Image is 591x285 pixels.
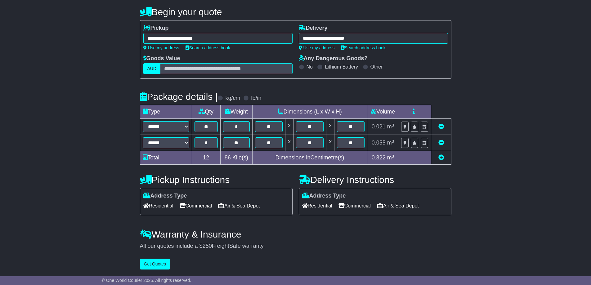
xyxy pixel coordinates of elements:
span: Air & Sea Depot [218,201,260,211]
h4: Delivery Instructions [299,175,451,185]
h4: Warranty & Insurance [140,229,451,239]
sup: 3 [392,139,394,144]
td: x [285,119,293,135]
span: 0.322 [372,154,386,161]
span: Residential [143,201,173,211]
a: Use my address [143,45,179,50]
td: Type [140,105,192,119]
td: Dimensions (L x W x H) [252,105,367,119]
span: 0.055 [372,140,386,146]
span: 86 [225,154,231,161]
td: Dimensions in Centimetre(s) [252,151,367,165]
span: Commercial [180,201,212,211]
h4: Begin your quote [140,7,451,17]
label: Pickup [143,25,169,32]
button: Get Quotes [140,259,170,269]
h4: Package details | [140,91,218,102]
a: Remove this item [438,140,444,146]
a: Use my address [299,45,335,50]
label: Any Dangerous Goods? [299,55,368,62]
span: Air & Sea Depot [377,201,419,211]
label: Other [370,64,383,70]
a: Search address book [186,45,230,50]
span: m [387,123,394,130]
label: Delivery [299,25,328,32]
td: Volume [367,105,398,119]
span: © One World Courier 2025. All rights reserved. [102,278,191,283]
label: AUD [143,63,161,74]
td: Weight [221,105,253,119]
span: 250 [203,243,212,249]
td: Total [140,151,192,165]
sup: 3 [392,123,394,127]
label: Address Type [143,193,187,199]
label: Lithium Battery [325,64,358,70]
a: Add new item [438,154,444,161]
div: All our quotes include a $ FreightSafe warranty. [140,243,451,250]
span: Commercial [338,201,371,211]
sup: 3 [392,154,394,158]
td: x [326,135,334,151]
td: Qty [192,105,221,119]
span: 0.021 [372,123,386,130]
label: Address Type [302,193,346,199]
label: No [307,64,313,70]
label: kg/cm [225,95,240,102]
a: Remove this item [438,123,444,130]
td: Kilo(s) [221,151,253,165]
a: Search address book [341,45,386,50]
td: x [285,135,293,151]
h4: Pickup Instructions [140,175,293,185]
span: m [387,140,394,146]
td: 12 [192,151,221,165]
label: Goods Value [143,55,180,62]
td: x [326,119,334,135]
span: Residential [302,201,332,211]
label: lb/in [251,95,261,102]
span: m [387,154,394,161]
